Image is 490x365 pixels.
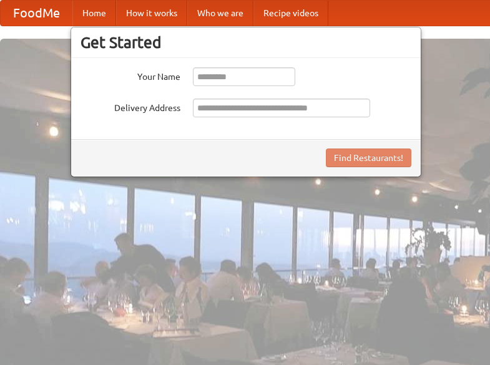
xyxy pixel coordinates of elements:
[253,1,328,26] a: Recipe videos
[116,1,187,26] a: How it works
[326,148,411,167] button: Find Restaurants!
[72,1,116,26] a: Home
[81,67,180,83] label: Your Name
[81,33,411,52] h3: Get Started
[187,1,253,26] a: Who we are
[1,1,72,26] a: FoodMe
[81,99,180,114] label: Delivery Address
